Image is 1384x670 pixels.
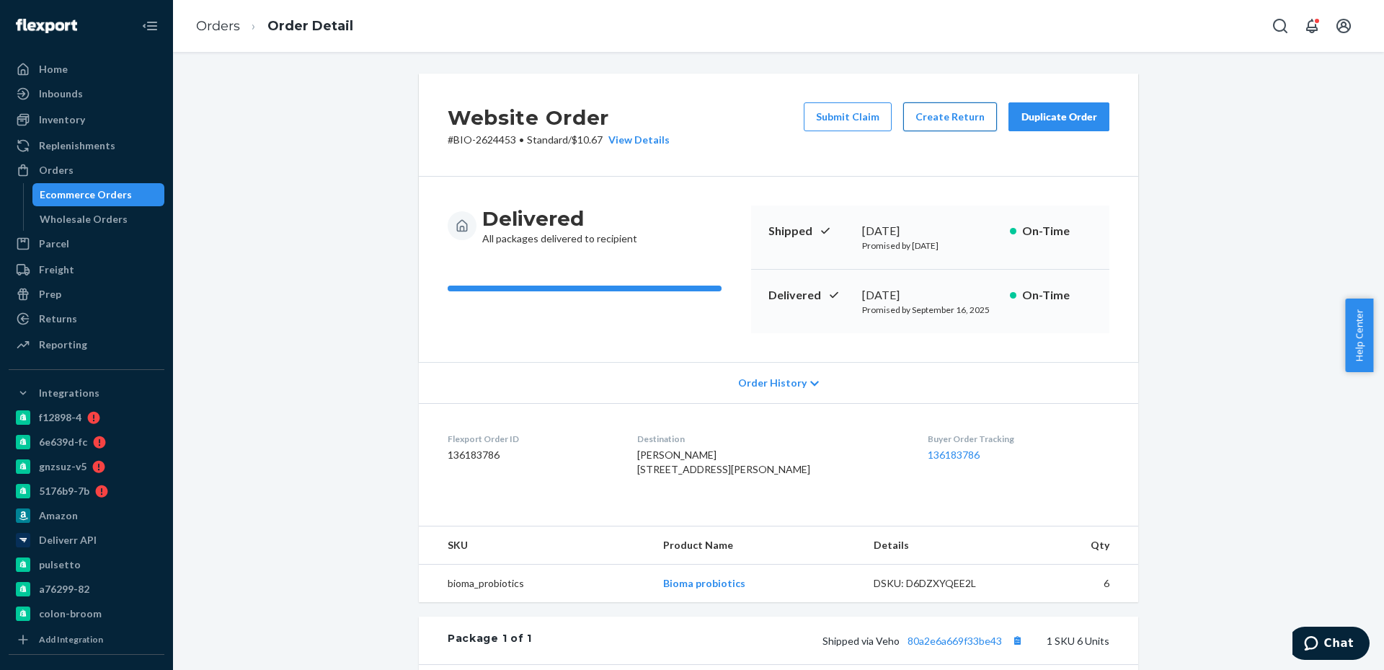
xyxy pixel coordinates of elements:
dt: Buyer Order Tracking [928,433,1109,445]
div: 6e639d-fc [39,435,87,449]
button: Copy tracking number [1008,631,1026,650]
a: 6e639d-fc [9,431,164,454]
a: Deliverr API [9,529,164,552]
h2: Website Order [448,102,670,133]
a: Ecommerce Orders [32,183,165,206]
ol: breadcrumbs [185,5,365,48]
div: Duplicate Order [1021,110,1097,124]
td: bioma_probiotics [419,565,652,603]
div: Inventory [39,113,85,127]
div: 1 SKU 6 Units [532,631,1109,650]
div: [DATE] [862,223,998,239]
button: Help Center [1345,299,1373,372]
button: View Details [603,133,670,147]
a: Returns [9,307,164,330]
dt: Destination [637,433,905,445]
button: Open account menu [1329,12,1358,40]
a: a76299-82 [9,578,164,601]
div: Prep [39,287,61,301]
a: 5176b9-7b [9,480,164,503]
div: Orders [39,163,74,177]
a: colon-broom [9,602,164,625]
span: Standard [527,133,568,146]
p: On-Time [1022,287,1092,304]
div: Home [39,62,68,76]
a: gnzsuz-v5 [9,455,164,478]
a: Prep [9,283,164,306]
div: [DATE] [862,287,998,304]
a: Orders [196,18,240,34]
th: Qty [1020,526,1138,565]
a: 136183786 [928,449,980,461]
div: Returns [39,312,77,326]
td: 6 [1020,565,1138,603]
div: Wholesale Orders [40,212,128,226]
p: Promised by [DATE] [862,239,998,252]
th: Product Name [652,526,861,565]
div: pulsetto [39,557,81,572]
dt: Flexport Order ID [448,433,614,445]
a: Orders [9,159,164,182]
iframe: Opens a widget where you can chat to one of our agents [1292,627,1370,663]
div: Add Integration [39,633,103,645]
div: All packages delivered to recipient [482,206,637,246]
div: Ecommerce Orders [40,188,132,202]
a: Inbounds [9,82,164,105]
div: Integrations [39,386,99,400]
button: Integrations [9,382,164,405]
div: Freight [39,263,74,277]
a: Order Detail [267,18,353,34]
div: gnzsuz-v5 [39,459,86,474]
a: Inventory [9,108,164,131]
div: colon-broom [39,607,102,621]
button: Open Search Box [1266,12,1295,40]
th: SKU [419,526,652,565]
p: Shipped [768,223,851,239]
h3: Delivered [482,206,637,232]
a: Parcel [9,232,164,255]
a: Bioma probiotics [663,577,745,589]
div: Deliverr API [39,533,97,547]
p: Promised by September 16, 2025 [862,304,998,316]
img: Flexport logo [16,19,77,33]
a: Reporting [9,333,164,356]
a: Amazon [9,504,164,527]
button: Submit Claim [804,102,892,131]
a: f12898-4 [9,406,164,429]
a: Home [9,58,164,81]
button: Open notifications [1297,12,1326,40]
div: f12898-4 [39,410,81,425]
span: [PERSON_NAME] [STREET_ADDRESS][PERSON_NAME] [637,449,810,475]
a: Wholesale Orders [32,208,165,231]
th: Details [862,526,1021,565]
p: Delivered [768,287,851,304]
span: • [519,133,524,146]
div: Package 1 of 1 [448,631,532,650]
div: a76299-82 [39,582,89,596]
div: Parcel [39,237,69,251]
a: Replenishments [9,134,164,157]
div: Reporting [39,338,87,352]
span: Order History [738,376,807,390]
a: 80a2e6a669f33be43 [908,635,1002,647]
div: Inbounds [39,87,83,101]
a: Add Integration [9,631,164,648]
p: # BIO-2624453 / $10.67 [448,133,670,147]
a: Freight [9,258,164,281]
div: Amazon [39,508,78,523]
div: 5176b9-7b [39,484,89,498]
p: On-Time [1022,223,1092,239]
dd: 136183786 [448,448,614,462]
div: Replenishments [39,138,115,153]
span: Shipped via Veho [822,635,1026,647]
div: DSKU: D6DZXYQEE2L [874,576,1009,591]
button: Create Return [903,102,997,131]
button: Duplicate Order [1008,102,1109,131]
a: pulsetto [9,553,164,576]
button: Close Navigation [136,12,164,40]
